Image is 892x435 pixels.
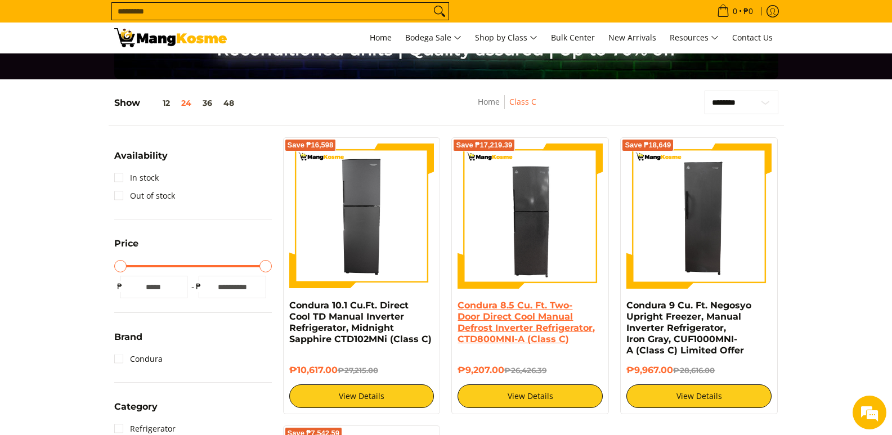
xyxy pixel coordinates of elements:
img: Condura 8.5 Cu. Ft. Two-Door Direct Cool Manual Defrost Inverter Refrigerator, CTD800MNI-A (Class C) [458,143,603,289]
a: View Details [626,384,772,408]
a: Home [364,23,397,53]
a: View Details [458,384,603,408]
span: ₱0 [742,7,755,15]
a: Class C [509,96,536,107]
a: View Details [289,384,434,408]
span: • [714,5,756,17]
del: ₱26,426.39 [504,366,546,375]
span: Save ₱17,219.39 [456,142,512,149]
summary: Open [114,151,168,169]
span: Shop by Class [475,31,537,45]
textarea: Type your message and hit 'Enter' [6,307,214,347]
img: Condura 10.1 Cu.Ft. Direct Cool TD Manual Inverter Refrigerator, Midnight Sapphire CTD102MNi (Cla... [289,143,434,289]
img: Class C Home &amp; Business Appliances: Up to 70% Off l Mang Kosme [114,28,227,47]
span: ₱ [193,281,204,292]
span: Brand [114,333,142,342]
span: ₱ [114,281,125,292]
span: Save ₱16,598 [288,142,334,149]
a: Bodega Sale [400,23,467,53]
button: 48 [218,98,240,107]
a: Out of stock [114,187,175,205]
a: Contact Us [727,23,778,53]
a: Condura 10.1 Cu.Ft. Direct Cool TD Manual Inverter Refrigerator, Midnight Sapphire CTD102MNi (Cla... [289,300,432,344]
button: Search [431,3,449,20]
span: Price [114,239,138,248]
h5: Show [114,97,240,109]
h6: ₱9,207.00 [458,365,603,376]
a: Condura 8.5 Cu. Ft. Two-Door Direct Cool Manual Defrost Inverter Refrigerator, CTD800MNI-A (Class C) [458,300,595,344]
span: New Arrivals [608,32,656,43]
nav: Breadcrumbs [411,95,603,120]
a: Home [478,96,500,107]
a: Bulk Center [545,23,600,53]
a: New Arrivals [603,23,662,53]
span: We're online! [65,142,155,255]
a: Shop by Class [469,23,543,53]
div: Chat with us now [59,63,189,78]
span: Bodega Sale [405,31,461,45]
span: Availability [114,151,168,160]
a: In stock [114,169,159,187]
button: 12 [140,98,176,107]
a: Condura [114,350,163,368]
nav: Main Menu [238,23,778,53]
span: Save ₱18,649 [625,142,671,149]
del: ₱28,616.00 [673,366,715,375]
span: Home [370,32,392,43]
img: Condura 9 Cu. Ft. Negosyo Upright Freezer, Manual Inverter Refrigerator, Iron Gray, CUF1000MNI-A ... [626,143,772,289]
summary: Open [114,239,138,257]
span: 0 [731,7,739,15]
summary: Open [114,333,142,350]
div: Minimize live chat window [185,6,212,33]
button: 24 [176,98,197,107]
a: Resources [664,23,724,53]
del: ₱27,215.00 [338,366,378,375]
h6: ₱9,967.00 [626,365,772,376]
span: Resources [670,31,719,45]
h6: ₱10,617.00 [289,365,434,376]
a: Condura 9 Cu. Ft. Negosyo Upright Freezer, Manual Inverter Refrigerator, Iron Gray, CUF1000MNI-A ... [626,300,751,356]
summary: Open [114,402,158,420]
span: Category [114,402,158,411]
span: Bulk Center [551,32,595,43]
span: Contact Us [732,32,773,43]
button: 36 [197,98,218,107]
